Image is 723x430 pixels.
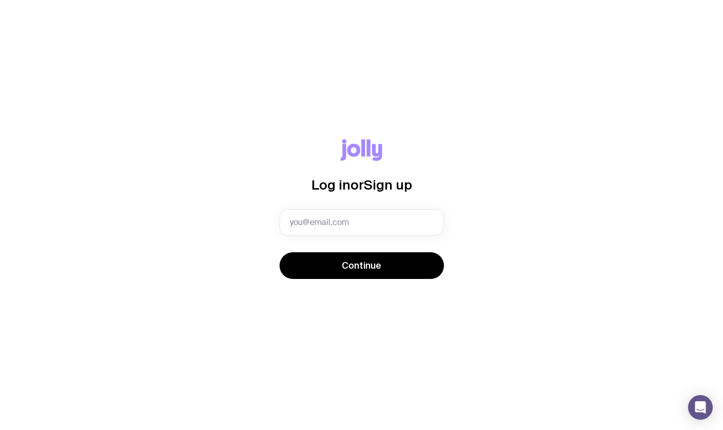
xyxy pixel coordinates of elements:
span: Sign up [364,177,412,192]
div: Open Intercom Messenger [688,395,713,420]
span: Log in [311,177,350,192]
span: Continue [342,259,381,272]
span: or [350,177,364,192]
input: you@email.com [280,209,444,236]
button: Continue [280,252,444,279]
